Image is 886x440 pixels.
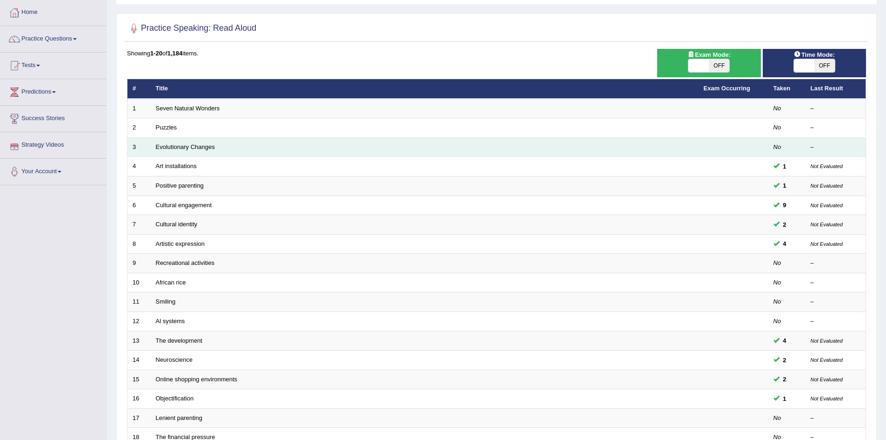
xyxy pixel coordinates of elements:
[127,254,151,273] td: 9
[127,273,151,292] td: 10
[156,202,212,209] a: Cultural engagement
[156,240,205,247] a: Artistic expression
[156,356,193,363] a: Neuroscience
[811,317,861,326] div: –
[156,162,197,169] a: Art installations
[156,105,220,112] a: Seven Natural Wonders
[811,357,843,363] small: Not Evaluated
[779,200,790,210] span: You can still take this question
[0,106,107,129] a: Success Stories
[156,143,215,150] a: Evolutionary Changes
[811,278,861,287] div: –
[773,318,781,325] em: No
[127,311,151,331] td: 12
[811,396,843,401] small: Not Evaluated
[779,162,790,171] span: You can still take this question
[773,298,781,305] em: No
[773,259,781,266] em: No
[811,183,843,189] small: Not Evaluated
[156,337,202,344] a: The development
[0,53,107,76] a: Tests
[156,259,214,266] a: Recreational activities
[150,50,162,57] b: 1-20
[127,389,151,409] td: 16
[127,21,256,35] h2: Practice Speaking: Read Aloud
[779,355,790,365] span: You can still take this question
[127,370,151,389] td: 15
[773,105,781,112] em: No
[779,220,790,230] span: You can still take this question
[704,85,750,92] a: Exam Occurring
[0,159,107,182] a: Your Account
[0,26,107,49] a: Practice Questions
[127,351,151,370] td: 14
[811,259,861,268] div: –
[811,163,843,169] small: Not Evaluated
[811,241,843,247] small: Not Evaluated
[806,79,866,99] th: Last Result
[684,50,734,60] span: Exam Mode:
[790,50,839,60] span: Time Mode:
[779,374,790,384] span: You can still take this question
[768,79,806,99] th: Taken
[151,79,699,99] th: Title
[127,408,151,428] td: 17
[811,338,843,344] small: Not Evaluated
[811,203,843,208] small: Not Evaluated
[773,414,781,421] em: No
[156,395,194,402] a: Objectification
[156,124,177,131] a: Puzzles
[657,49,760,77] div: Show exams occurring in exams
[773,124,781,131] em: No
[127,137,151,157] td: 3
[127,49,866,58] div: Showing of items.
[127,215,151,235] td: 7
[811,298,861,306] div: –
[127,79,151,99] th: #
[709,59,729,72] span: OFF
[811,143,861,152] div: –
[156,414,202,421] a: Lenient parenting
[773,279,781,286] em: No
[127,331,151,351] td: 13
[779,394,790,404] span: You can still take this question
[156,318,185,325] a: Al systems
[156,182,204,189] a: Positive parenting
[156,298,176,305] a: Smiling
[0,132,107,156] a: Strategy Videos
[127,118,151,138] td: 2
[779,181,790,190] span: You can still take this question
[811,104,861,113] div: –
[127,234,151,254] td: 8
[779,336,790,345] span: You can still take this question
[0,79,107,102] a: Predictions
[779,239,790,249] span: You can still take this question
[127,292,151,312] td: 11
[127,99,151,118] td: 1
[811,377,843,382] small: Not Evaluated
[127,176,151,196] td: 5
[811,123,861,132] div: –
[127,157,151,176] td: 4
[127,196,151,215] td: 6
[156,221,198,228] a: Cultural identity
[811,414,861,423] div: –
[814,59,835,72] span: OFF
[156,376,238,383] a: Online shopping environments
[811,222,843,227] small: Not Evaluated
[167,50,183,57] b: 1,184
[156,279,186,286] a: African rice
[773,143,781,150] em: No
